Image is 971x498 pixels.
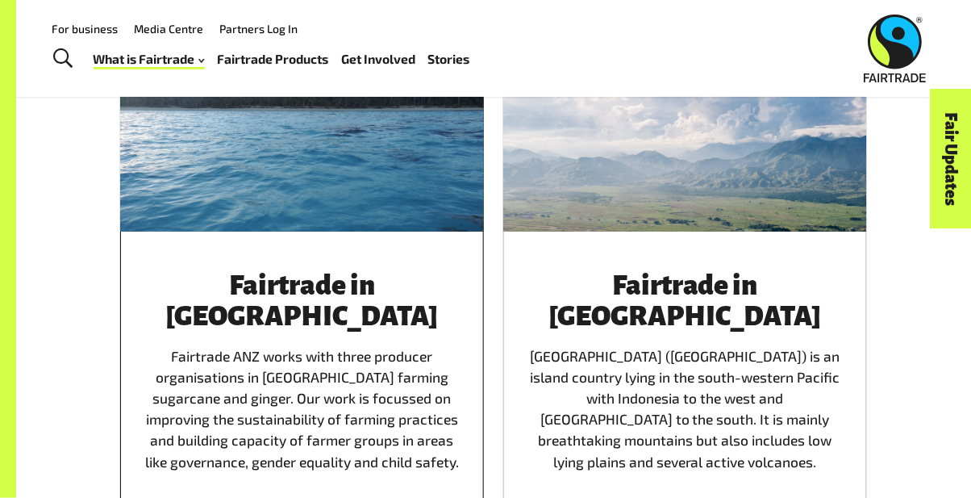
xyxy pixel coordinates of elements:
[140,270,465,473] div: Fairtrade ANZ works with three producer organisations in [GEOGRAPHIC_DATA] farming sugarcane and ...
[44,39,83,79] a: Toggle Search
[217,48,328,70] a: Fairtrade Products
[219,22,298,36] a: Partners Log In
[864,15,926,82] img: Fairtrade Australia New Zealand logo
[428,48,470,70] a: Stories
[140,270,465,331] h3: Fairtrade in [GEOGRAPHIC_DATA]
[134,22,203,36] a: Media Centre
[94,48,205,70] a: What is Fairtrade
[52,22,118,36] a: For business
[523,270,848,473] div: [GEOGRAPHIC_DATA] ([GEOGRAPHIC_DATA]) is an island country lying in the south-western Pacific wit...
[523,270,848,331] h3: Fairtrade in [GEOGRAPHIC_DATA]
[341,48,415,70] a: Get Involved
